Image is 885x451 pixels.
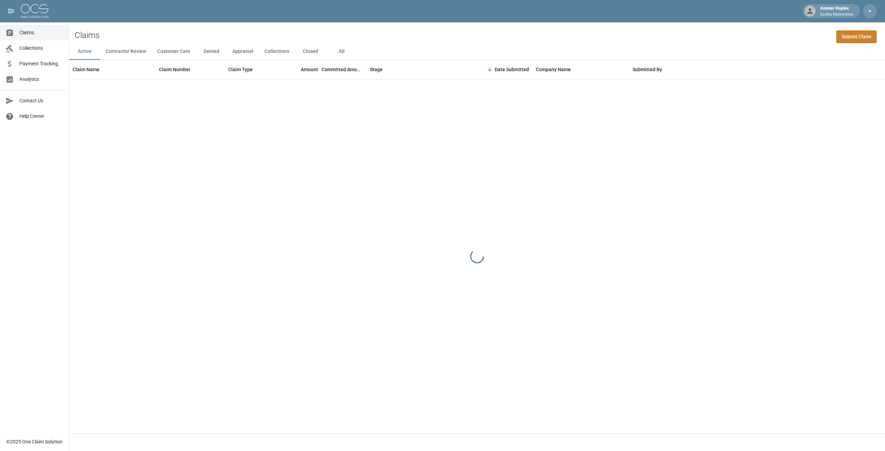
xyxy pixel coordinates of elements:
[629,60,716,79] div: Submitted By
[196,43,227,60] button: Denied
[100,43,152,60] button: Contractor Review
[19,29,63,36] span: Claims
[820,12,853,18] p: EcoDry Restoration
[19,76,63,83] span: Analytics
[19,113,63,120] span: Help Center
[836,30,877,43] a: Submit Claim
[295,43,326,60] button: Closed
[69,43,100,60] button: Active
[495,60,529,79] div: Date Submitted
[19,45,63,52] span: Collections
[259,43,295,60] button: Collections
[485,65,495,74] button: Sort
[19,97,63,104] span: Contact Us
[21,4,48,18] img: ocs-logo-white-transparent.png
[301,60,318,79] div: Amount
[152,43,196,60] button: Customer Care
[536,60,571,79] div: Company Name
[366,60,470,79] div: Stage
[532,60,629,79] div: Company Name
[818,5,856,17] div: Konner Kaples
[6,438,63,445] div: © 2025 One Claim Solution
[69,60,156,79] div: Claim Name
[277,60,322,79] div: Amount
[75,30,100,40] h2: Claims
[322,60,363,79] div: Committed Amount
[73,60,100,79] div: Claim Name
[633,60,662,79] div: Submitted By
[69,43,885,60] div: dynamic tabs
[326,43,357,60] button: All
[370,60,383,79] div: Stage
[228,60,253,79] div: Claim Type
[4,4,18,18] button: open drawer
[322,60,366,79] div: Committed Amount
[470,60,532,79] div: Date Submitted
[227,43,259,60] button: Appraisal
[19,60,63,67] span: Payment Tracking
[156,60,225,79] div: Claim Number
[225,60,277,79] div: Claim Type
[159,60,190,79] div: Claim Number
